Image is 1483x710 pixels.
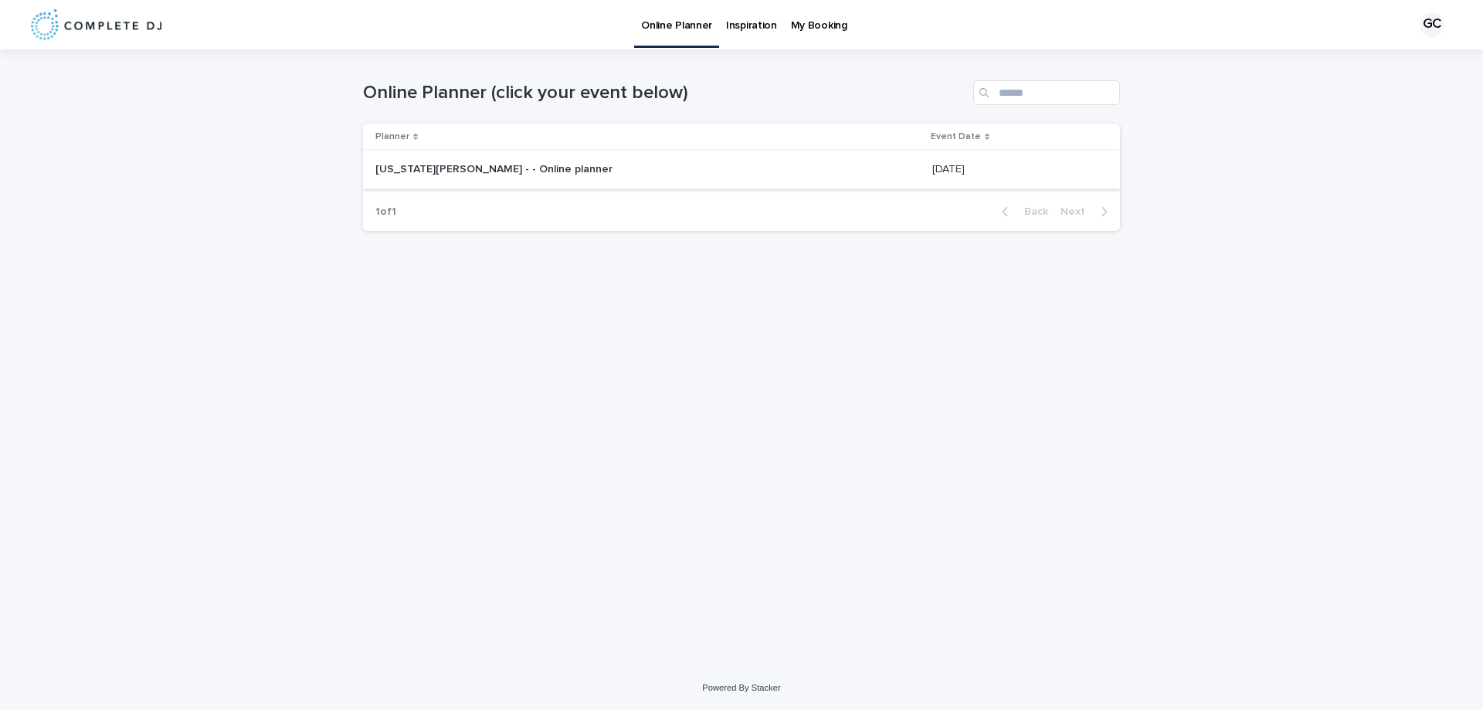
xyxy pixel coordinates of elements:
span: Back [1015,206,1048,217]
button: Back [989,205,1054,219]
div: GC [1420,12,1444,37]
span: Next [1060,206,1094,217]
p: 1 of 1 [363,193,409,231]
button: Next [1054,205,1120,219]
p: Event Date [931,128,981,145]
p: [DATE] [932,160,968,176]
input: Search [973,80,1120,105]
img: 8nP3zCmvR2aWrOmylPw8 [31,9,161,40]
p: [US_STATE][PERSON_NAME] - - Online planner [375,160,616,176]
tr: [US_STATE][PERSON_NAME] - - Online planner[US_STATE][PERSON_NAME] - - Online planner [DATE][DATE] [363,151,1120,189]
a: Powered By Stacker [702,683,780,692]
h1: Online Planner (click your event below) [363,82,967,104]
p: Planner [375,128,409,145]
